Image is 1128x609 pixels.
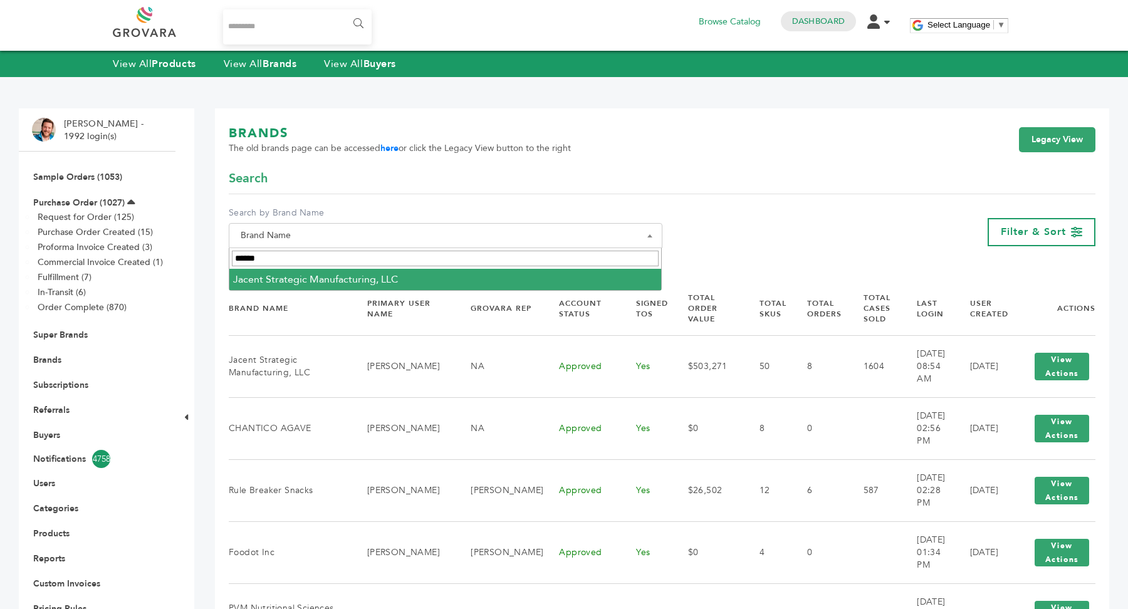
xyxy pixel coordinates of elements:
[380,142,399,154] a: here
[229,397,352,459] td: CHANTICO AGAVE
[229,223,662,248] span: Brand Name
[1019,127,1095,152] a: Legacy View
[38,256,163,268] a: Commercial Invoice Created (1)
[543,282,620,335] th: Account Status
[33,354,61,366] a: Brands
[1035,353,1089,380] button: View Actions
[229,125,571,142] h1: BRANDS
[236,227,655,244] span: Brand Name
[620,282,672,335] th: Signed TOS
[232,251,659,266] input: Search
[848,282,902,335] th: Total Cases Sold
[229,282,352,335] th: Brand Name
[672,521,744,583] td: $0
[672,282,744,335] th: Total Order Value
[954,397,1013,459] td: [DATE]
[997,20,1005,29] span: ▼
[901,397,954,459] td: [DATE] 02:56 PM
[620,335,672,397] td: Yes
[901,521,954,583] td: [DATE] 01:34 PM
[791,459,848,521] td: 6
[363,57,396,71] strong: Buyers
[92,450,110,468] span: 4758
[455,282,543,335] th: Grovara Rep
[672,335,744,397] td: $503,271
[791,397,848,459] td: 0
[33,528,70,539] a: Products
[1035,477,1089,504] button: View Actions
[223,9,372,44] input: Search...
[455,335,543,397] td: NA
[620,397,672,459] td: Yes
[33,502,78,514] a: Categories
[1035,415,1089,442] button: View Actions
[33,578,100,590] a: Custom Invoices
[848,459,902,521] td: 587
[38,211,134,223] a: Request for Order (125)
[792,16,845,27] a: Dashboard
[33,477,55,489] a: Users
[64,118,147,142] li: [PERSON_NAME] - 1992 login(s)
[38,301,127,313] a: Order Complete (870)
[229,459,352,521] td: Rule Breaker Snacks
[455,397,543,459] td: NA
[113,57,196,71] a: View AllProducts
[224,57,297,71] a: View AllBrands
[38,241,152,253] a: Proforma Invoice Created (3)
[848,335,902,397] td: 1604
[33,429,60,441] a: Buyers
[33,404,70,416] a: Referrals
[352,335,455,397] td: [PERSON_NAME]
[263,57,296,71] strong: Brands
[744,397,791,459] td: 8
[229,335,352,397] td: Jacent Strategic Manufacturing, LLC
[33,553,65,565] a: Reports
[954,335,1013,397] td: [DATE]
[38,271,91,283] a: Fulfillment (7)
[791,282,848,335] th: Total Orders
[229,207,662,219] label: Search by Brand Name
[229,142,571,155] span: The old brands page can be accessed or click the Legacy View button to the right
[620,521,672,583] td: Yes
[620,459,672,521] td: Yes
[38,226,153,238] a: Purchase Order Created (15)
[455,521,543,583] td: [PERSON_NAME]
[744,521,791,583] td: 4
[672,459,744,521] td: $26,502
[901,282,954,335] th: Last Login
[744,459,791,521] td: 12
[229,269,662,290] li: Jacent Strategic Manufacturing, LLC
[672,397,744,459] td: $0
[352,521,455,583] td: [PERSON_NAME]
[543,397,620,459] td: Approved
[352,397,455,459] td: [PERSON_NAME]
[954,459,1013,521] td: [DATE]
[901,459,954,521] td: [DATE] 02:28 PM
[543,521,620,583] td: Approved
[38,286,86,298] a: In-Transit (6)
[791,521,848,583] td: 0
[927,20,1005,29] a: Select Language​
[324,57,396,71] a: View AllBuyers
[455,459,543,521] td: [PERSON_NAME]
[744,282,791,335] th: Total SKUs
[229,170,268,187] span: Search
[791,335,848,397] td: 8
[1035,539,1089,566] button: View Actions
[543,459,620,521] td: Approved
[1013,282,1095,335] th: Actions
[927,20,990,29] span: Select Language
[33,171,122,183] a: Sample Orders (1053)
[33,329,88,341] a: Super Brands
[954,282,1013,335] th: User Created
[152,57,196,71] strong: Products
[901,335,954,397] td: [DATE] 08:54 AM
[1001,225,1066,239] span: Filter & Sort
[543,335,620,397] td: Approved
[954,521,1013,583] td: [DATE]
[744,335,791,397] td: 50
[699,15,761,29] a: Browse Catalog
[33,450,161,468] a: Notifications4758
[352,282,455,335] th: Primary User Name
